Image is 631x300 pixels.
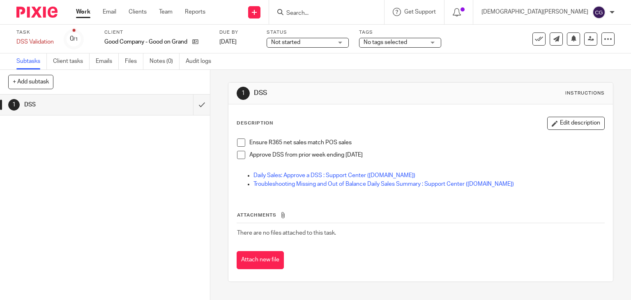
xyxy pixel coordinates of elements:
p: Approve DSS from prior week ending [DATE] [249,151,605,159]
span: Not started [271,39,300,45]
label: Tags [359,29,441,36]
a: Clients [129,8,147,16]
a: Reassign task [584,32,597,46]
a: Reports [185,8,205,16]
button: + Add subtask [8,75,53,89]
h1: DSS [254,89,438,97]
a: Work [76,8,90,16]
div: DSS Validation [16,38,54,46]
a: Client tasks [53,53,90,69]
label: Client [104,29,209,36]
button: Snooze task [567,32,580,46]
label: Status [267,29,349,36]
p: Ensure R365 net sales match POS sales [249,138,605,147]
label: Due by [219,29,256,36]
a: Audit logs [186,53,217,69]
small: /1 [74,37,78,42]
label: Task [16,29,54,36]
input: Search [286,10,359,17]
a: Notes (0) [150,53,180,69]
a: Subtasks [16,53,47,69]
div: 0 [70,34,78,44]
h1: DSS [24,99,131,111]
span: [DATE] [219,39,237,45]
span: No tags selected [364,39,407,45]
div: Instructions [565,90,605,97]
a: Team [159,8,173,16]
button: Edit description [547,117,605,130]
img: svg%3E [592,6,606,19]
a: Files [125,53,143,69]
span: Attachments [237,213,276,217]
a: Email [103,8,116,16]
span: There are no files attached to this task. [237,230,336,236]
div: Mark as done [193,95,210,115]
p: Good Company - Good on Grand LLC [104,38,188,46]
a: Send new email to Good Company - Good on Grand LLC [550,32,563,46]
a: Emails [96,53,119,69]
img: Pixie [16,7,58,18]
i: Open client page [192,39,198,45]
a: Troubleshooting Missing and Out of Balance Daily Sales Summary : Support Center ([DOMAIN_NAME]) [253,181,514,187]
div: 1 [237,87,250,100]
p: Description [237,120,273,127]
button: Attach new file [237,251,284,270]
p: [DEMOGRAPHIC_DATA][PERSON_NAME] [481,8,588,16]
span: Get Support [404,9,436,15]
div: 1 [8,99,20,111]
a: Daily Sales: Approve a DSS : Support Center ([DOMAIN_NAME]) [253,173,415,178]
